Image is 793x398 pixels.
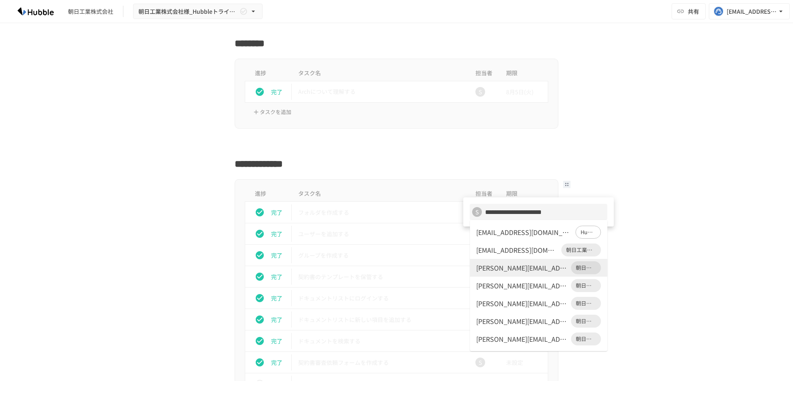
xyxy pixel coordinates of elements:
div: [EMAIL_ADDRESS][DOMAIN_NAME] [476,245,558,255]
div: [PERSON_NAME][EMAIL_ADDRESS][DOMAIN_NAME] [476,263,568,273]
span: 朝日工業株式会社 [571,317,601,325]
span: 朝日工業株式会社 [571,264,601,272]
span: 朝日工業株式会社 [571,299,601,307]
div: [PERSON_NAME][EMAIL_ADDRESS][DOMAIN_NAME] [476,334,568,344]
div: [EMAIL_ADDRESS][DOMAIN_NAME] [476,227,572,237]
div: [PERSON_NAME][EMAIL_ADDRESS][DOMAIN_NAME] [476,298,568,308]
span: 朝日工業株式会社 [571,282,601,290]
div: S [472,207,482,217]
span: 朝日工業株式会社 [571,335,601,343]
span: Hubble [576,228,600,236]
div: [PERSON_NAME][EMAIL_ADDRESS][DOMAIN_NAME] [476,316,568,326]
span: 朝日工業株式会社 [561,246,601,254]
div: [PERSON_NAME][EMAIL_ADDRESS][DOMAIN_NAME] [476,281,568,290]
